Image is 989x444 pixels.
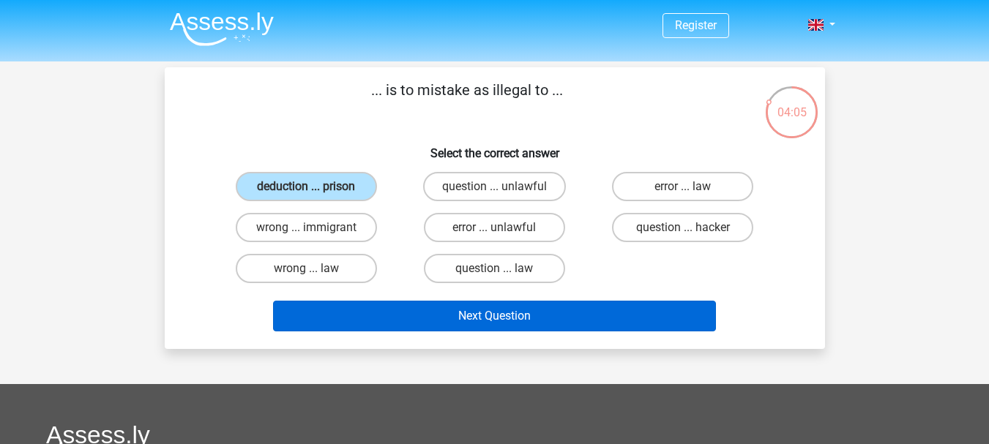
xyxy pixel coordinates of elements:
a: Register [675,18,717,32]
label: deduction ... prison [236,172,377,201]
label: question ... hacker [612,213,753,242]
label: question ... unlawful [423,172,566,201]
label: error ... unlawful [424,213,565,242]
button: Next Question [273,301,716,331]
label: question ... law [424,254,565,283]
h6: Select the correct answer [188,135,802,160]
label: wrong ... law [236,254,377,283]
img: Assessly [170,12,274,46]
div: 04:05 [764,85,819,121]
label: error ... law [612,172,753,201]
label: wrong ... immigrant [236,213,377,242]
p: ... is to mistake as illegal to ... [188,79,747,123]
